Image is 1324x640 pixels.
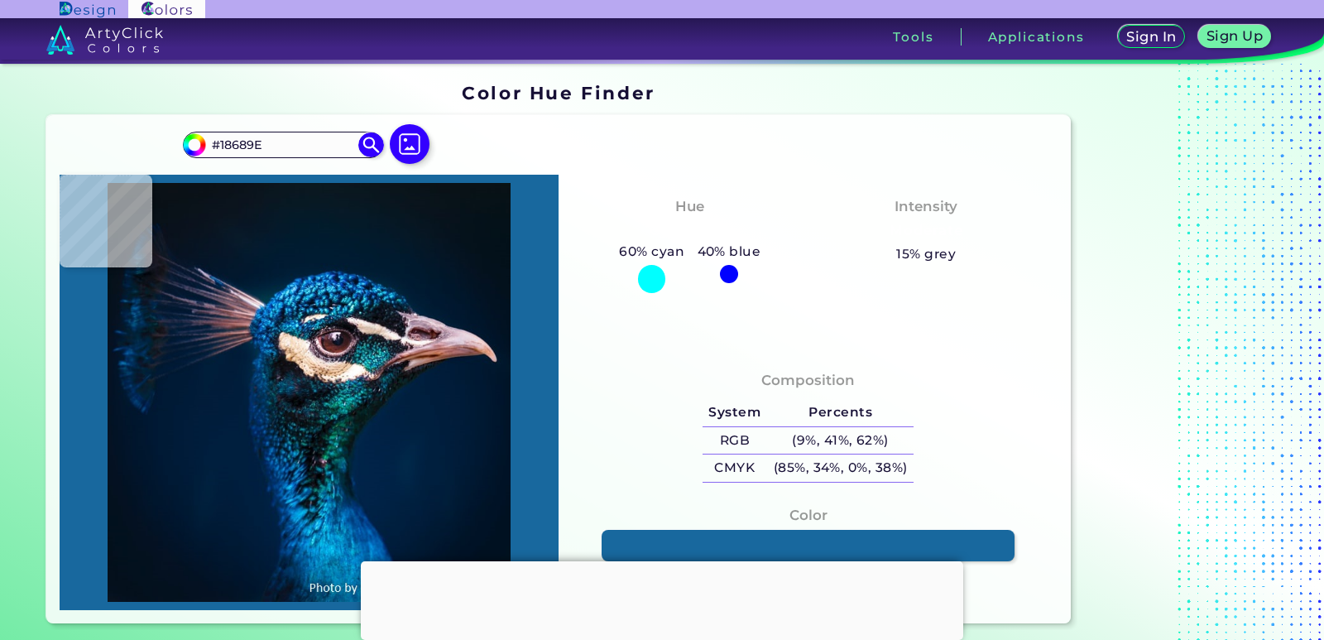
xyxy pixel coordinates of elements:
[761,368,855,392] h4: Composition
[882,221,970,241] h3: Moderate
[767,427,914,455] h5: (9%, 41%, 62%)
[691,241,767,262] h5: 40% blue
[1202,26,1268,47] a: Sign Up
[675,195,704,219] h4: Hue
[390,124,429,164] img: icon picture
[1077,76,1284,630] iframe: Advertisement
[643,221,736,241] h3: Cyan-Blue
[361,561,963,636] iframe: Advertisement
[1209,30,1260,42] h5: Sign Up
[789,503,827,527] h4: Color
[613,241,691,262] h5: 60% cyan
[988,31,1085,43] h3: Applications
[68,183,550,602] img: img_pavlin.jpg
[703,455,767,482] h5: CMYK
[1129,31,1173,43] h5: Sign In
[358,132,383,157] img: icon search
[206,133,360,156] input: type color..
[895,195,957,219] h4: Intensity
[896,243,956,265] h5: 15% grey
[893,31,933,43] h3: Tools
[767,455,914,482] h5: (85%, 34%, 0%, 38%)
[1121,26,1182,47] a: Sign In
[767,399,914,426] h5: Percents
[703,427,767,455] h5: RGB
[462,80,655,105] h1: Color Hue Finder
[703,399,767,426] h5: System
[46,25,163,55] img: logo_artyclick_colors_white.svg
[60,2,115,17] img: ArtyClick Design logo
